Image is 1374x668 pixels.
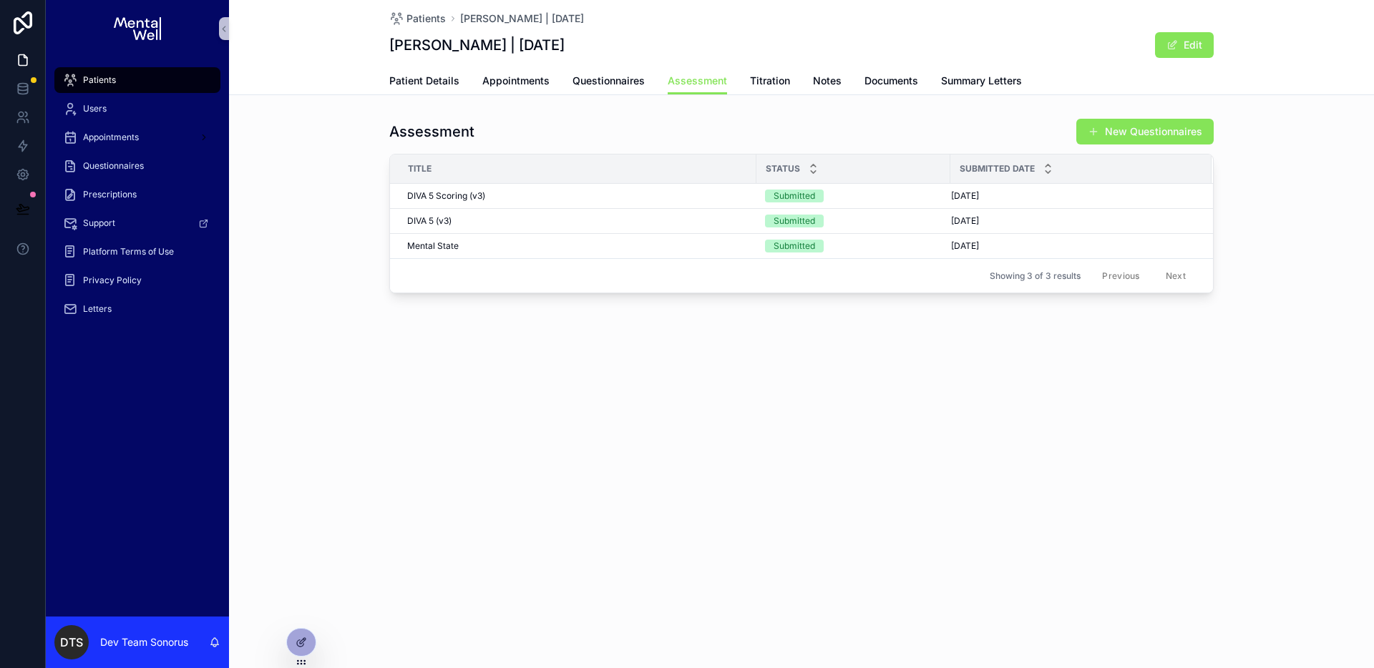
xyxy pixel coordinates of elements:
a: Patients [54,67,220,93]
a: Privacy Policy [54,267,220,293]
span: DIVA 5 (v3) [407,215,452,227]
a: [DATE] [951,190,1194,202]
span: Submitted Date [960,163,1035,175]
span: Assessment [668,74,727,88]
span: [DATE] [951,215,979,227]
span: Users [83,103,107,114]
div: Submitted [774,215,815,227]
div: scrollable content [46,57,229,340]
span: Privacy Policy [83,275,142,286]
a: Patient Details [389,68,459,97]
span: Patients [406,11,446,26]
a: Notes [813,68,842,97]
span: Patients [83,74,116,86]
a: Assessment [668,68,727,95]
a: Users [54,96,220,122]
button: New Questionnaires [1076,119,1214,144]
span: Mental State [407,240,459,252]
span: [DATE] [951,240,979,252]
span: Appointments [83,132,139,143]
span: DTS [60,634,83,651]
div: Submitted [774,240,815,252]
span: Questionnaires [572,74,645,88]
a: Support [54,210,220,236]
span: Summary Letters [941,74,1022,88]
a: Summary Letters [941,68,1022,97]
button: Edit [1155,32,1214,58]
a: [PERSON_NAME] | [DATE] [460,11,584,26]
span: Platform Terms of Use [83,246,174,257]
span: Notes [813,74,842,88]
span: Prescriptions [83,189,137,200]
a: Patients [389,11,446,26]
a: Questionnaires [54,153,220,179]
span: Showing 3 of 3 results [990,270,1081,282]
span: Appointments [482,74,550,88]
a: Platform Terms of Use [54,239,220,265]
a: Appointments [482,68,550,97]
p: Dev Team Sonorus [100,635,188,649]
a: Documents [864,68,918,97]
span: Status [766,163,800,175]
span: Questionnaires [83,160,144,172]
a: Submitted [765,240,942,252]
h1: Assessment [389,122,474,142]
span: Documents [864,74,918,88]
a: Questionnaires [572,68,645,97]
span: [DATE] [951,190,979,202]
a: Mental State [407,240,748,252]
span: Titration [750,74,790,88]
img: App logo [114,17,160,40]
a: Letters [54,296,220,322]
a: Submitted [765,215,942,227]
a: [DATE] [951,240,1194,252]
span: Letters [83,303,112,315]
a: DIVA 5 (v3) [407,215,748,227]
a: DIVA 5 Scoring (v3) [407,190,748,202]
span: Patient Details [389,74,459,88]
div: Submitted [774,190,815,202]
h1: [PERSON_NAME] | [DATE] [389,35,565,55]
span: Support [83,217,115,229]
a: Submitted [765,190,942,202]
span: Title [408,163,432,175]
a: Appointments [54,124,220,150]
a: Prescriptions [54,182,220,207]
span: DIVA 5 Scoring (v3) [407,190,485,202]
a: [DATE] [951,215,1194,227]
a: Titration [750,68,790,97]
